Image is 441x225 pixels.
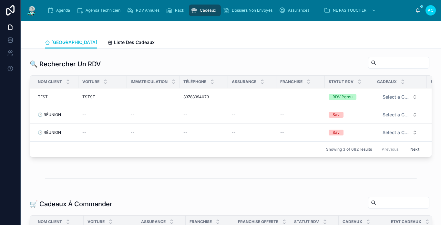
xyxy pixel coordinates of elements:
img: App logo [26,5,37,16]
h1: 🔍 Rechercher Un RDV [30,59,101,69]
span: Voiture [87,219,105,224]
a: NE PAS TOUCHER [322,5,379,16]
span: Etat Cadeaux [391,219,421,224]
span: -- [131,130,135,135]
button: Select Button [377,127,423,138]
span: -- [280,130,284,135]
a: Dossiers Non Envoyés [221,5,277,16]
span: 33783994073 [183,94,209,100]
span: Select a Cadeau [383,112,410,118]
span: [GEOGRAPHIC_DATA] [51,39,97,46]
a: Agenda Technicien [75,5,125,16]
span: Agenda Technicien [86,8,120,13]
a: -- [131,112,176,117]
button: Select Button [377,91,423,103]
span: AC [428,8,434,13]
a: -- [183,130,224,135]
span: -- [183,112,187,117]
span: -- [232,130,236,135]
a: Select Button [377,109,423,121]
span: Nom Client [38,219,62,224]
span: Agenda [56,8,70,13]
span: -- [82,130,86,135]
span: -- [82,112,86,117]
span: Téléphone [183,79,206,84]
span: Franchise [280,79,303,84]
span: -- [280,94,284,100]
span: Statut RDV [329,79,354,84]
a: -- [82,112,123,117]
a: -- [131,94,176,100]
button: Select Button [377,109,423,121]
div: scrollable content [43,3,415,17]
a: Sav [329,112,369,118]
a: 33783994073 [183,94,224,100]
a: Assurances [277,5,314,16]
span: Statut RDV [294,219,319,224]
a: -- [280,94,321,100]
span: Nom Client [38,79,62,84]
a: -- [232,94,272,100]
span: Assurance [141,219,166,224]
span: TSTST [82,94,95,100]
div: Sav [333,112,340,118]
span: Liste Des Cadeaux [114,39,155,46]
span: -- [232,94,236,100]
div: Sav [333,130,340,135]
a: 🕒 RÉUNION [38,112,75,117]
span: -- [183,130,187,135]
span: Voiture [82,79,99,84]
span: 🕒 RÉUNION [38,112,61,117]
a: -- [232,112,272,117]
button: Next [406,144,424,154]
span: Cadeaux [200,8,216,13]
span: RDV Annulés [136,8,159,13]
span: TEST [38,94,48,100]
span: Immatriculation [131,79,168,84]
h1: 🛒 Cadeaux À Commander [30,199,112,209]
a: 🕒 RÉUNION [38,130,75,135]
a: Agenda [45,5,75,16]
a: RDV Annulés [125,5,164,16]
span: NE PAS TOUCHER [333,8,366,13]
a: RDV Perdu [329,94,369,100]
span: Showing 3 of 682 results [326,147,372,152]
span: Rack [175,8,184,13]
a: Rack [164,5,189,16]
span: Assurance [232,79,256,84]
span: Select a Cadeau [383,94,410,100]
span: 🕒 RÉUNION [38,130,61,135]
a: -- [280,130,321,135]
span: Assurances [288,8,309,13]
span: -- [131,112,135,117]
a: Liste Des Cadeaux [108,37,155,49]
a: -- [131,130,176,135]
span: -- [131,94,135,100]
a: Sav [329,130,369,135]
a: -- [280,112,321,117]
a: TSTST [82,94,123,100]
a: Select Button [377,126,423,139]
a: Cadeaux [189,5,221,16]
span: Franchise [190,219,212,224]
span: Select a Cadeau [383,129,410,136]
span: -- [232,112,236,117]
a: -- [82,130,123,135]
a: [GEOGRAPHIC_DATA] [45,37,97,49]
span: Dossiers Non Envoyés [232,8,272,13]
span: Franchise Offerte [238,219,278,224]
span: Cadeaux [343,219,362,224]
div: RDV Perdu [333,94,353,100]
a: -- [232,130,272,135]
span: Cadeaux [377,79,397,84]
a: -- [183,112,224,117]
span: -- [280,112,284,117]
a: TEST [38,94,75,100]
